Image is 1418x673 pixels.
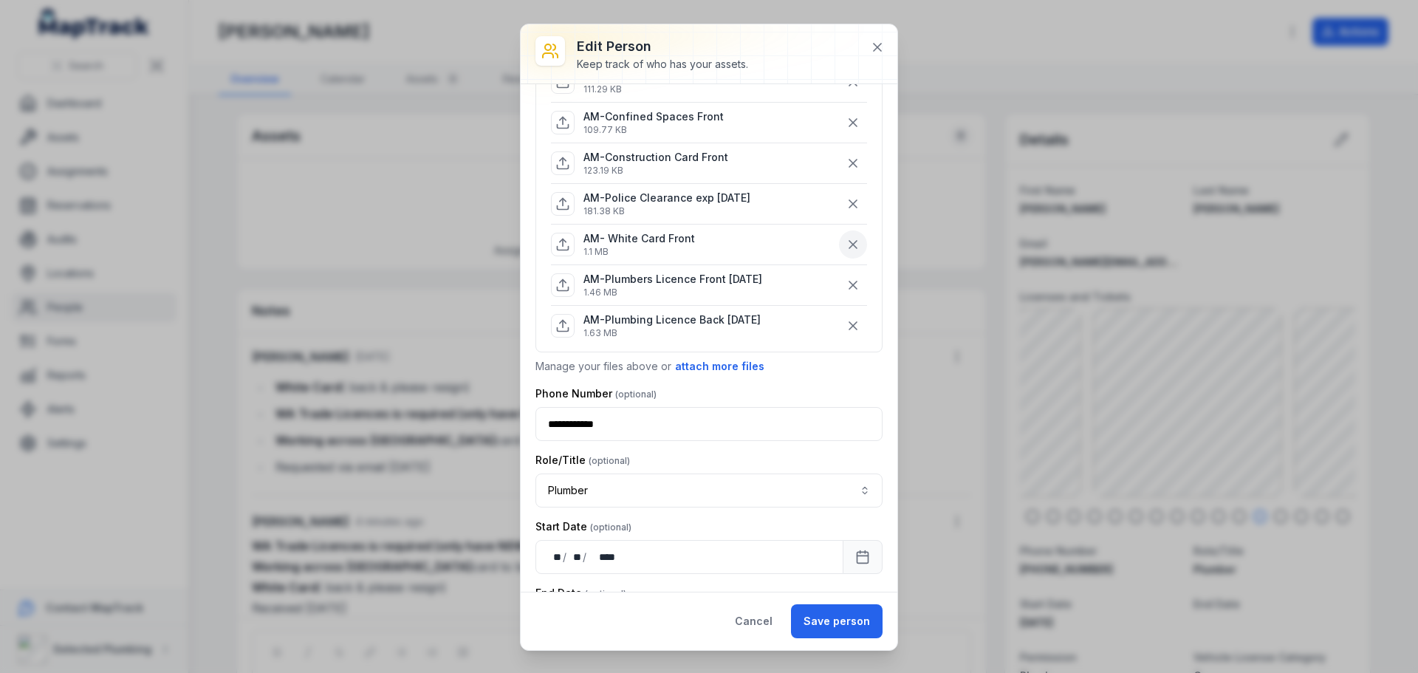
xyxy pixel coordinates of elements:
div: Keep track of who has your assets. [577,57,748,72]
div: day, [548,550,563,564]
p: 1.46 MB [583,287,762,298]
p: 1.1 MB [583,246,695,258]
button: Calendar [843,540,883,574]
div: / [563,550,568,564]
button: Plumber [535,474,883,508]
p: AM-Plumbing Licence Back [DATE] [583,312,761,327]
p: 1.63 MB [583,327,761,339]
p: AM-Plumbers Licence Front [DATE] [583,272,762,287]
p: AM-Police Clearance exp [DATE] [583,191,750,205]
label: Role/Title [535,453,630,468]
button: Cancel [722,604,785,638]
p: AM- White Card Front [583,231,695,246]
p: AM-Confined Spaces Front [583,109,724,124]
p: 111.29 KB [583,83,725,95]
label: Start Date [535,519,631,534]
div: / [583,550,588,564]
p: AM-Construction Card Front [583,150,728,165]
p: 181.38 KB [583,205,750,217]
button: attach more files [674,358,765,375]
label: End Date [535,586,626,601]
button: Save person [791,604,883,638]
div: year, [588,550,616,564]
div: month, [568,550,583,564]
p: Manage your files above or [535,358,883,375]
label: Phone Number [535,386,657,401]
p: 109.77 KB [583,124,724,136]
h3: Edit person [577,36,748,57]
p: 123.19 KB [583,165,728,177]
